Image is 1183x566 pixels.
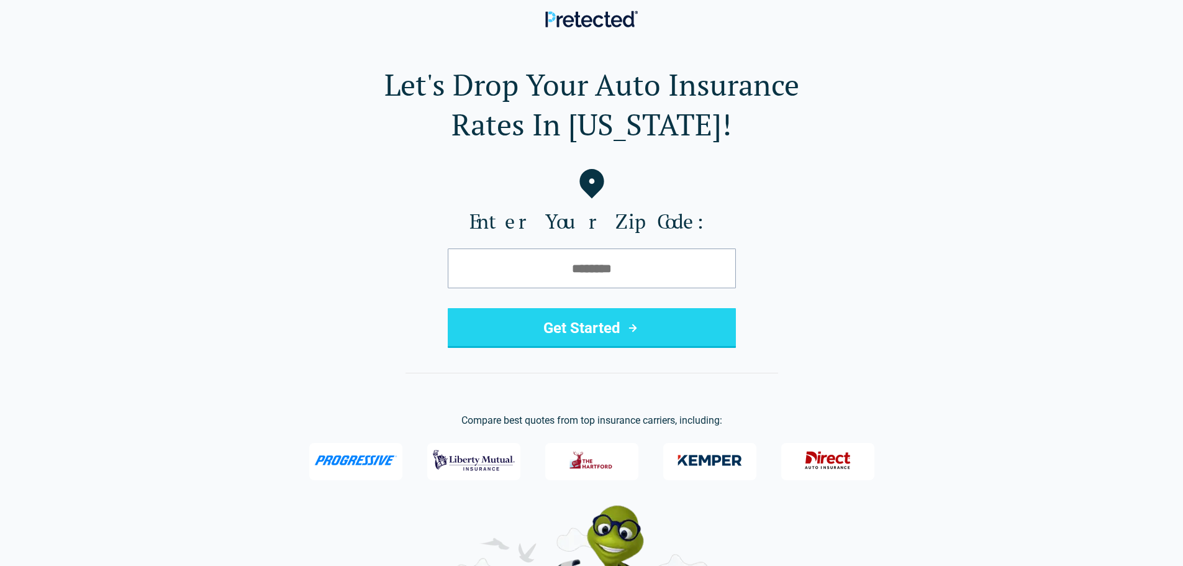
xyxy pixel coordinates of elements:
img: Pretected [545,11,638,27]
h1: Let's Drop Your Auto Insurance Rates In [US_STATE]! [20,65,1163,144]
img: Liberty Mutual [433,444,515,477]
p: Compare best quotes from top insurance carriers, including: [20,413,1163,428]
button: Get Started [448,308,736,348]
img: Kemper [669,444,751,477]
label: Enter Your Zip Code: [20,209,1163,234]
img: Progressive [314,455,397,465]
img: Direct General [797,444,858,477]
img: The Hartford [561,444,622,477]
